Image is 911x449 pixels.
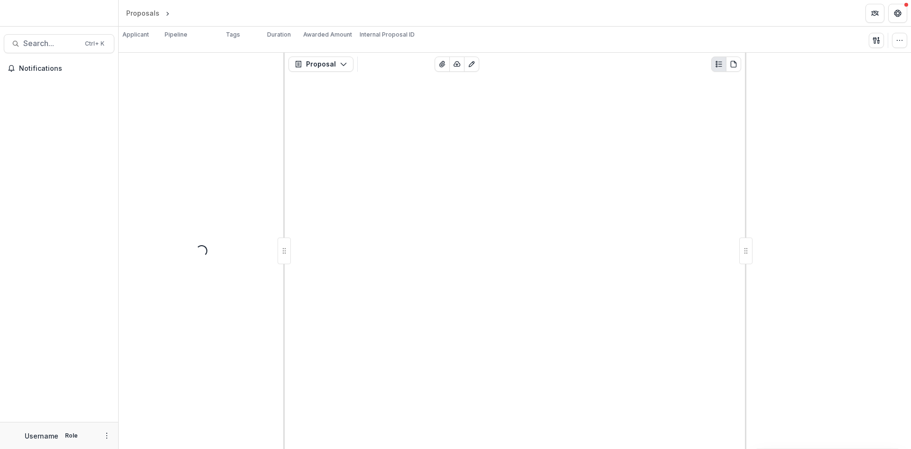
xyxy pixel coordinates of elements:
p: Duration [267,30,291,39]
p: Username [25,431,58,441]
p: Applicant [122,30,149,39]
button: View Attached Files [435,57,450,72]
a: Proposals [122,6,163,20]
p: Pipeline [165,30,187,39]
button: Edit as form [464,57,479,72]
button: Plaintext view [711,57,726,72]
button: PDF view [726,57,741,72]
span: Notifications [19,65,111,73]
div: Proposals [126,8,159,18]
div: Ctrl + K [83,38,106,49]
p: Awarded Amount [303,30,352,39]
p: Internal Proposal ID [360,30,415,39]
button: Notifications [4,61,114,76]
button: Search... [4,34,114,53]
button: More [101,430,112,441]
button: Partners [865,4,884,23]
nav: breadcrumb [122,6,212,20]
button: Get Help [888,4,907,23]
button: Proposal [288,57,353,72]
p: Tags [226,30,240,39]
p: Role [62,431,81,440]
span: Search... [23,39,79,48]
